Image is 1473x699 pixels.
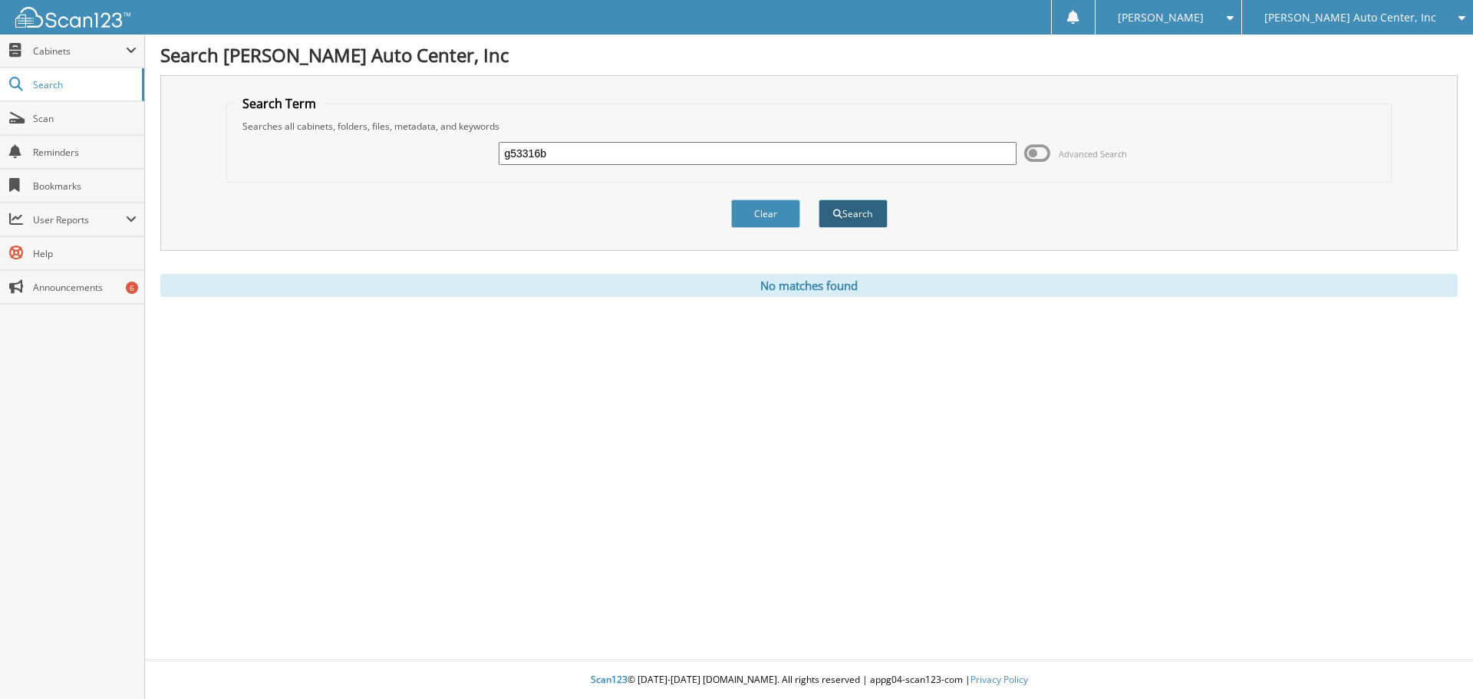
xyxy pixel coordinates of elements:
span: [PERSON_NAME] [1118,13,1204,22]
div: 6 [126,282,138,294]
h1: Search [PERSON_NAME] Auto Center, Inc [160,42,1458,68]
img: scan123-logo-white.svg [15,7,130,28]
span: Advanced Search [1059,148,1127,160]
span: [PERSON_NAME] Auto Center, Inc [1264,13,1436,22]
div: © [DATE]-[DATE] [DOMAIN_NAME]. All rights reserved | appg04-scan123-com | [145,661,1473,699]
span: Search [33,78,134,91]
span: Help [33,247,137,260]
button: Search [819,199,888,228]
button: Clear [731,199,800,228]
div: Searches all cabinets, folders, files, metadata, and keywords [235,120,1384,133]
span: Cabinets [33,45,126,58]
span: Scan [33,112,137,125]
span: Announcements [33,281,137,294]
legend: Search Term [235,95,324,112]
span: Reminders [33,146,137,159]
span: Scan123 [591,673,628,686]
span: User Reports [33,213,126,226]
span: Bookmarks [33,180,137,193]
a: Privacy Policy [970,673,1028,686]
div: No matches found [160,274,1458,297]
